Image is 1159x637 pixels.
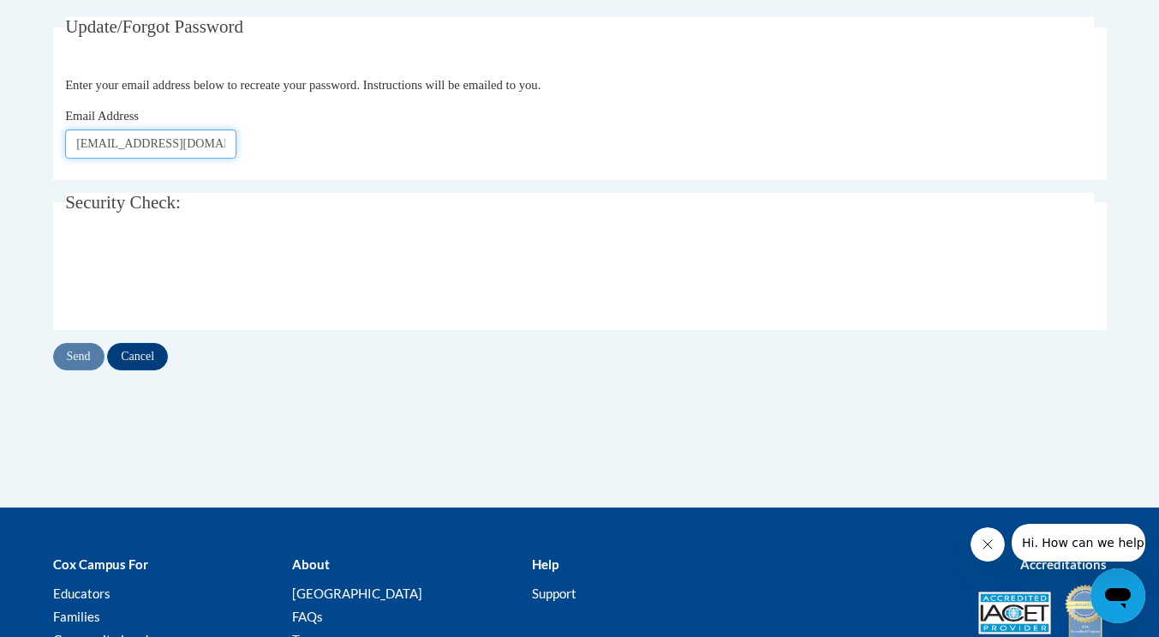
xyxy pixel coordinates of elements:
b: About [292,556,330,572]
b: Cox Campus For [53,556,148,572]
b: Accreditations [1020,556,1107,572]
iframe: Message from company [1012,524,1145,562]
a: Educators [53,586,111,601]
iframe: Button to launch messaging window [1090,568,1145,623]
input: Cancel [107,343,168,370]
span: Update/Forgot Password [65,16,243,37]
iframe: reCAPTCHA [65,242,326,309]
a: Support [532,586,577,601]
iframe: Close message [971,527,1005,562]
span: Security Check: [65,192,181,213]
a: [GEOGRAPHIC_DATA] [292,586,422,601]
span: Enter your email address below to recreate your password. Instructions will be emailed to you. [65,78,541,92]
a: FAQs [292,609,323,624]
img: Accredited IACET® Provider [978,592,1051,634]
b: Help [532,556,559,572]
a: Families [53,609,100,624]
input: Email [65,129,236,159]
span: Email Address [65,109,139,123]
span: Hi. How can we help? [10,12,139,26]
